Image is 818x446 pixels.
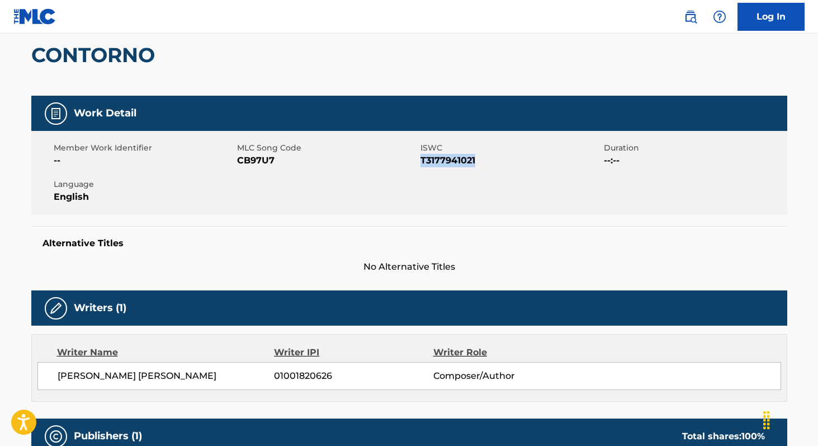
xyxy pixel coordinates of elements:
img: search [684,10,697,24]
span: Duration [604,142,784,154]
span: Composer/Author [433,369,578,383]
div: Help [708,6,731,28]
span: English [54,190,234,204]
span: --:-- [604,154,784,167]
div: Writer Role [433,346,578,359]
span: Member Work Identifier [54,142,234,154]
span: 100 % [741,431,765,442]
div: Writer IPI [274,346,433,359]
iframe: Chat Widget [762,392,818,446]
div: Writer Name [57,346,275,359]
span: CB97U7 [237,154,418,167]
h5: Publishers (1) [74,430,142,443]
span: 01001820626 [274,369,433,383]
span: -- [54,154,234,167]
img: MLC Logo [13,8,56,25]
img: help [713,10,726,24]
h5: Writers (1) [74,302,126,314]
span: ISWC [420,142,601,154]
span: T3177941021 [420,154,601,167]
div: Widget de chat [762,392,818,446]
span: Language [54,179,234,190]
img: Work Detail [49,107,63,120]
span: MLC Song Code [237,142,418,154]
div: Arrastar [758,403,776,437]
span: No Alternative Titles [31,260,787,274]
div: Total shares: [682,430,765,443]
span: [PERSON_NAME] [PERSON_NAME] [58,369,275,383]
img: Publishers [49,430,63,443]
a: Log In [737,3,805,31]
a: Public Search [679,6,702,28]
h5: Work Detail [74,107,136,120]
h2: CONTORNO [31,43,160,68]
h5: Alternative Titles [42,238,776,249]
img: Writers [49,302,63,315]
